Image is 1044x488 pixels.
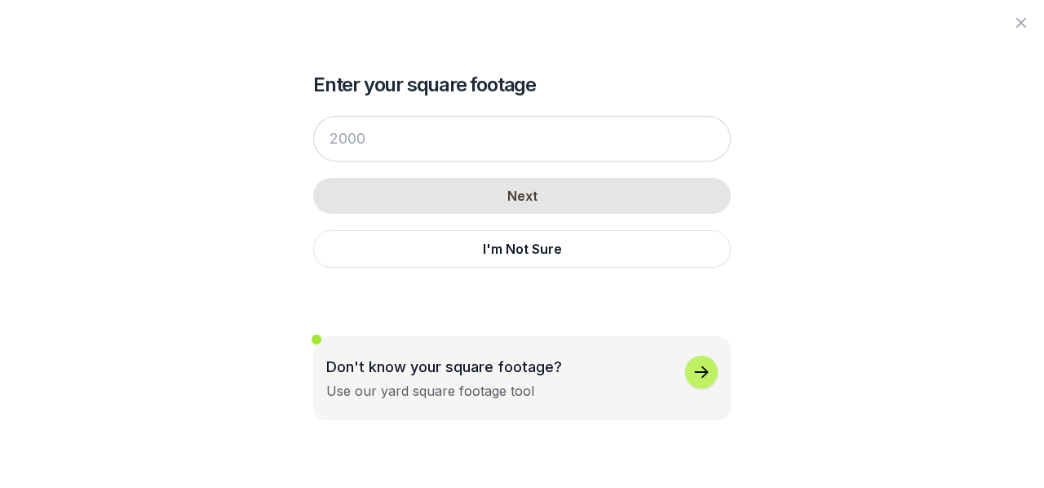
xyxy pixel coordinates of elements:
div: Use our yard square footage tool [326,381,534,401]
button: Next [313,178,731,214]
h2: Enter your square footage [313,72,731,98]
p: Don't know your square footage? [326,356,562,378]
input: 2000 [313,116,731,162]
button: Don't know your square footage?Use our yard square footage tool [313,336,731,420]
button: I'm Not Sure [313,230,731,268]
